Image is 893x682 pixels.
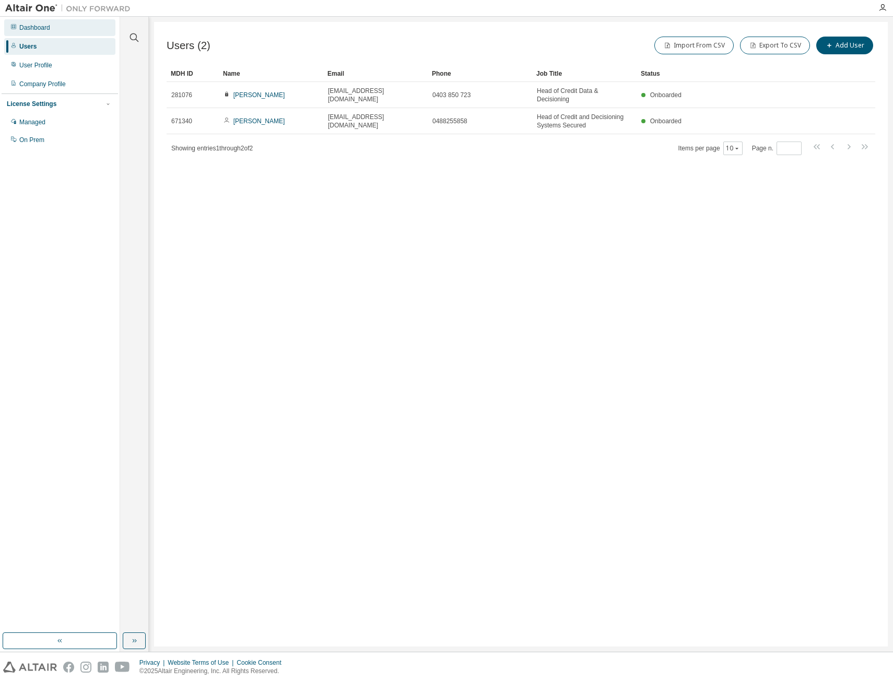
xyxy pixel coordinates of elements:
a: [PERSON_NAME] [233,91,285,99]
button: Add User [816,37,873,54]
span: 0403 850 723 [432,91,471,99]
button: 10 [726,144,740,152]
div: Privacy [139,659,168,667]
div: Users [19,42,37,51]
span: 281076 [171,91,192,99]
span: Users (2) [167,40,210,52]
div: Company Profile [19,80,66,88]
div: Phone [432,65,528,82]
p: © 2025 Altair Engineering, Inc. All Rights Reserved. [139,667,288,676]
a: [PERSON_NAME] [233,117,285,125]
div: Website Terms of Use [168,659,237,667]
div: Cookie Consent [237,659,287,667]
span: Onboarded [650,91,681,99]
span: 671340 [171,117,192,125]
span: [EMAIL_ADDRESS][DOMAIN_NAME] [328,113,423,130]
img: youtube.svg [115,662,130,673]
img: altair_logo.svg [3,662,57,673]
div: On Prem [19,136,44,144]
div: Dashboard [19,23,50,32]
img: linkedin.svg [98,662,109,673]
div: Managed [19,118,45,126]
span: 0488255858 [432,117,467,125]
div: MDH ID [171,65,215,82]
div: Job Title [536,65,632,82]
div: License Settings [7,100,56,108]
img: instagram.svg [80,662,91,673]
span: Head of Credit Data & Decisioning [537,87,632,103]
div: Name [223,65,319,82]
button: Export To CSV [740,37,810,54]
div: Email [327,65,424,82]
div: Status [641,65,821,82]
span: [EMAIL_ADDRESS][DOMAIN_NAME] [328,87,423,103]
button: Import From CSV [654,37,734,54]
span: Page n. [752,142,802,155]
span: Showing entries 1 through 2 of 2 [171,145,253,152]
span: Onboarded [650,117,681,125]
span: Head of Credit and Decisioning Systems Secured [537,113,632,130]
img: facebook.svg [63,662,74,673]
span: Items per page [678,142,743,155]
div: User Profile [19,61,52,69]
img: Altair One [5,3,136,14]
